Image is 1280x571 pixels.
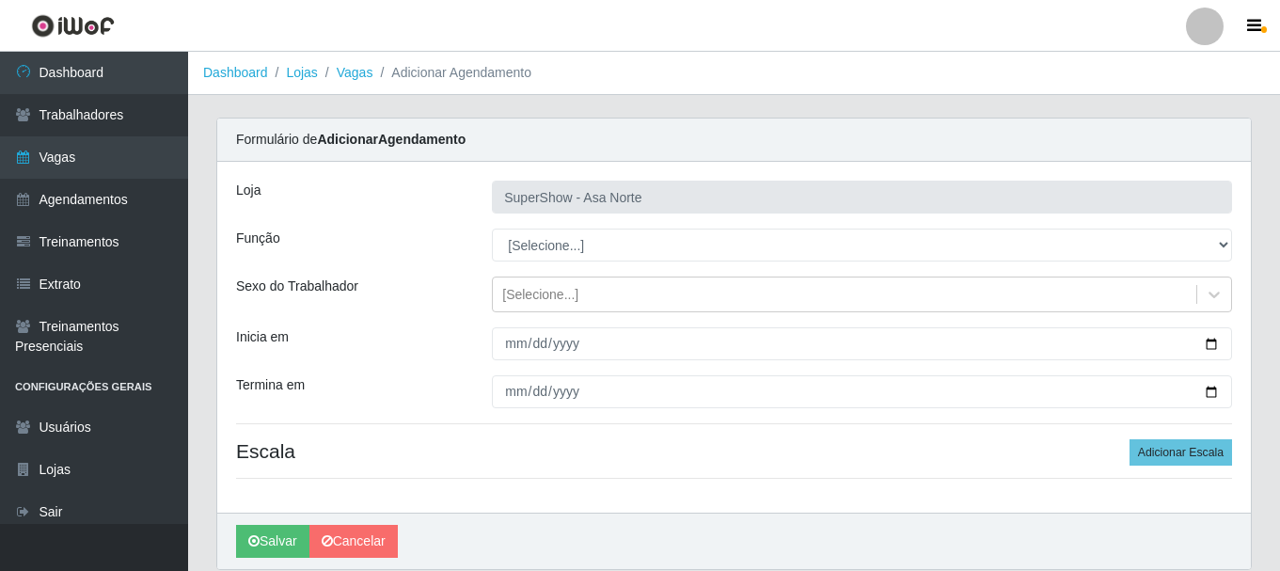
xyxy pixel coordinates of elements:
label: Sexo do Trabalhador [236,277,358,296]
label: Função [236,229,280,248]
nav: breadcrumb [188,52,1280,95]
label: Loja [236,181,261,200]
a: Lojas [286,65,317,80]
input: 00/00/0000 [492,327,1232,360]
a: Dashboard [203,65,268,80]
h4: Escala [236,439,1232,463]
img: CoreUI Logo [31,14,115,38]
strong: Adicionar Agendamento [317,132,466,147]
label: Termina em [236,375,305,395]
button: Adicionar Escala [1130,439,1232,466]
li: Adicionar Agendamento [372,63,531,83]
div: [Selecione...] [502,285,578,305]
a: Cancelar [309,525,398,558]
button: Salvar [236,525,309,558]
label: Inicia em [236,327,289,347]
div: Formulário de [217,119,1251,162]
input: 00/00/0000 [492,375,1232,408]
a: Vagas [337,65,373,80]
